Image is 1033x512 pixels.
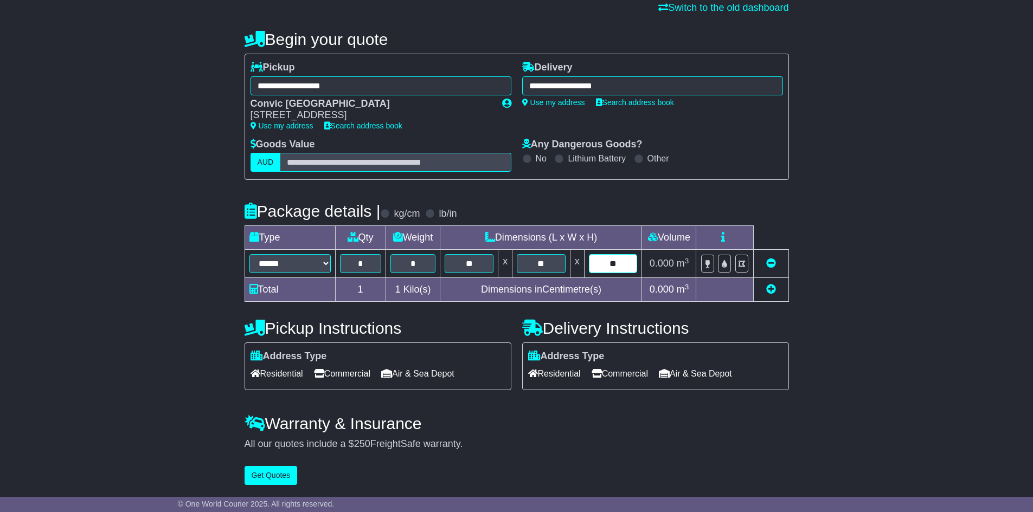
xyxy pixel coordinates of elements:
[570,250,584,278] td: x
[528,365,581,382] span: Residential
[381,365,454,382] span: Air & Sea Depot
[522,98,585,107] a: Use my address
[335,226,386,250] td: Qty
[245,319,511,337] h4: Pickup Instructions
[766,284,776,295] a: Add new item
[677,258,689,269] span: m
[251,109,491,121] div: [STREET_ADDRESS]
[592,365,648,382] span: Commercial
[251,153,281,172] label: AUD
[251,351,327,362] label: Address Type
[395,284,400,295] span: 1
[251,121,313,130] a: Use my address
[659,365,732,382] span: Air & Sea Depot
[498,250,512,278] td: x
[251,98,491,110] div: Convic [GEOGRAPHIC_DATA]
[528,351,605,362] label: Address Type
[522,62,573,74] label: Delivery
[439,208,457,220] label: lb/in
[314,365,370,382] span: Commercial
[596,98,674,107] a: Search address book
[251,62,295,74] label: Pickup
[685,283,689,291] sup: 3
[245,466,298,485] button: Get Quotes
[245,414,789,432] h4: Warranty & Insurance
[440,278,642,302] td: Dimensions in Centimetre(s)
[386,226,440,250] td: Weight
[251,365,303,382] span: Residential
[245,438,789,450] div: All our quotes include a $ FreightSafe warranty.
[245,278,335,302] td: Total
[685,257,689,265] sup: 3
[354,438,370,449] span: 250
[440,226,642,250] td: Dimensions (L x W x H)
[251,139,315,151] label: Goods Value
[536,153,547,164] label: No
[245,30,789,48] h4: Begin your quote
[568,153,626,164] label: Lithium Battery
[522,139,643,151] label: Any Dangerous Goods?
[324,121,402,130] a: Search address book
[658,2,788,13] a: Switch to the old dashboard
[522,319,789,337] h4: Delivery Instructions
[647,153,669,164] label: Other
[245,226,335,250] td: Type
[650,284,674,295] span: 0.000
[245,202,381,220] h4: Package details |
[642,226,696,250] td: Volume
[394,208,420,220] label: kg/cm
[178,500,335,508] span: © One World Courier 2025. All rights reserved.
[650,258,674,269] span: 0.000
[677,284,689,295] span: m
[386,278,440,302] td: Kilo(s)
[766,258,776,269] a: Remove this item
[335,278,386,302] td: 1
